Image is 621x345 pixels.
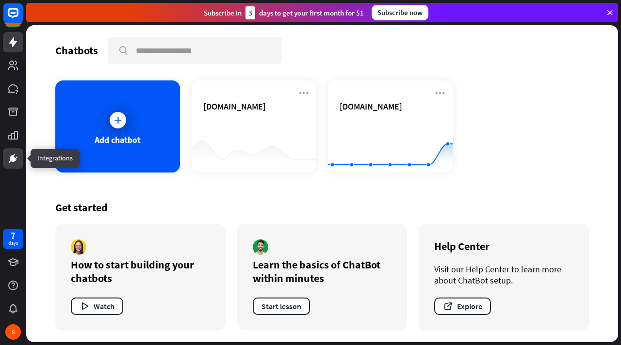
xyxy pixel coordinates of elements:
div: 7 [11,231,16,240]
div: S [5,324,21,340]
span: ya-soko.com [203,101,266,112]
span: ya-soko.com [340,101,402,112]
button: Start lesson [253,298,310,315]
button: Watch [71,298,123,315]
button: Open LiveChat chat widget [8,4,37,33]
div: Chatbots [55,44,98,57]
button: Explore [434,298,491,315]
div: Add chatbot [95,134,141,145]
div: 3 [245,6,255,19]
div: Get started [55,201,589,214]
a: 7 days [3,229,23,249]
div: Visit our Help Center to learn more about ChatBot setup. [434,264,573,286]
div: Help Center [434,239,573,253]
div: Subscribe now [372,5,428,20]
div: days [8,240,18,247]
div: How to start building your chatbots [71,258,210,285]
img: author [71,239,86,255]
div: Subscribe in days to get your first month for $1 [204,6,364,19]
img: author [253,239,268,255]
div: Learn the basics of ChatBot within minutes [253,258,392,285]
